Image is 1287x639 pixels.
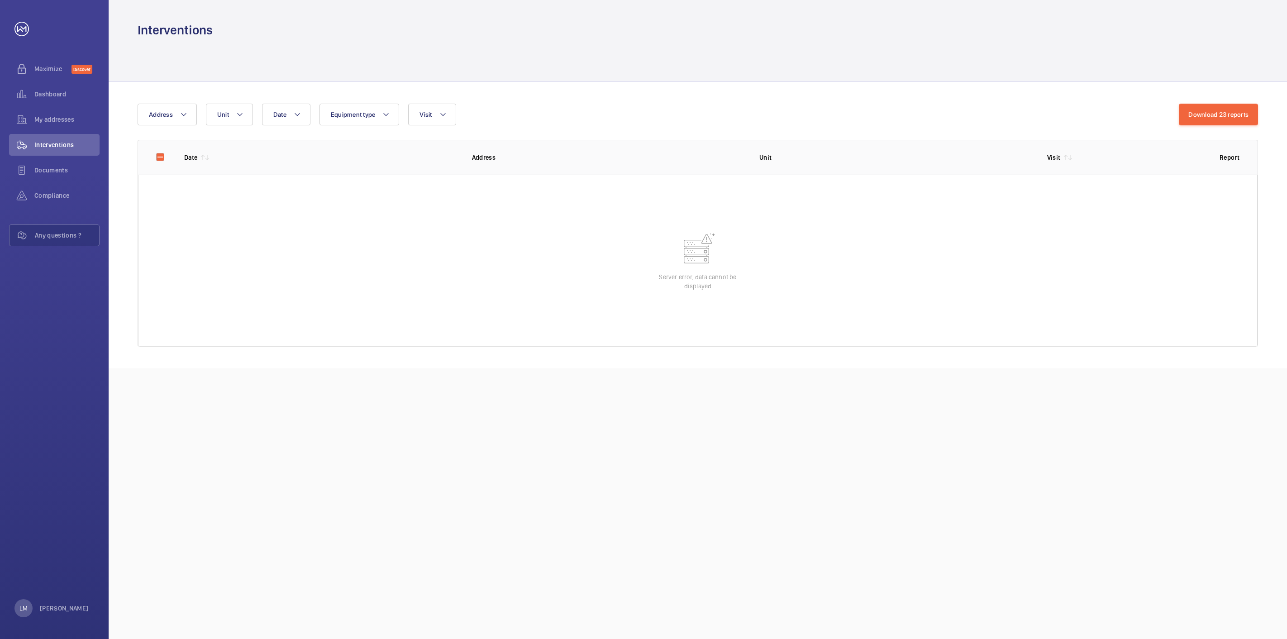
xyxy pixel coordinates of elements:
[1047,153,1061,162] p: Visit
[184,153,197,162] p: Date
[331,111,376,118] span: Equipment type
[419,111,432,118] span: Visit
[19,604,28,613] p: LM
[408,104,456,125] button: Visit
[472,153,745,162] p: Address
[34,191,100,200] span: Compliance
[759,153,1033,162] p: Unit
[71,65,92,74] span: Discover
[35,231,99,240] span: Any questions ?
[217,111,229,118] span: Unit
[34,140,100,149] span: Interventions
[319,104,400,125] button: Equipment type
[262,104,310,125] button: Date
[34,64,71,73] span: Maximize
[40,604,89,613] p: [PERSON_NAME]
[34,90,100,99] span: Dashboard
[34,166,100,175] span: Documents
[653,272,743,291] p: Server error, data cannot be displayed
[138,104,197,125] button: Address
[138,22,213,38] h1: Interventions
[149,111,173,118] span: Address
[206,104,253,125] button: Unit
[1220,153,1239,162] p: Report
[273,111,286,118] span: Date
[34,115,100,124] span: My addresses
[1179,104,1258,125] button: Download 23 reports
